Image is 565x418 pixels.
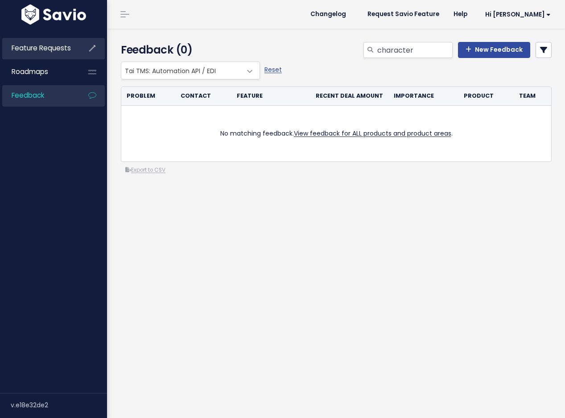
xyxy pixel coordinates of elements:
a: Request Savio Feature [360,8,446,21]
a: Export to CSV [125,166,165,174]
a: Reset [264,65,282,74]
a: Feedback [2,85,74,106]
span: Tai TMS: Automation API / EDI [121,62,242,79]
th: Problem [121,87,175,105]
th: Recent deal amount [281,87,388,105]
a: New Feedback [458,42,530,58]
a: Roadmaps [2,62,74,82]
a: View feedback for ALL products and product areas [294,129,451,138]
input: Search feedback... [376,42,453,58]
span: Changelog [310,11,346,17]
th: Contact [175,87,231,105]
span: Tai TMS: Automation API / EDI [121,62,260,79]
span: Feature Requests [12,43,71,53]
th: Team [514,87,551,105]
th: Feature [231,87,281,105]
a: Feature Requests [2,38,74,58]
th: Product [458,87,514,105]
span: Hi [PERSON_NAME] [485,11,551,18]
div: v.e18e32de2 [11,393,107,417]
a: Hi [PERSON_NAME] [474,8,558,21]
span: Feedback [12,91,44,100]
th: Importance [388,87,458,105]
td: No matching feedback. . [121,105,551,161]
span: Roadmaps [12,67,48,76]
a: Help [446,8,474,21]
h4: Feedback (0) [121,42,256,58]
img: logo-white.9d6f32f41409.svg [19,4,88,25]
